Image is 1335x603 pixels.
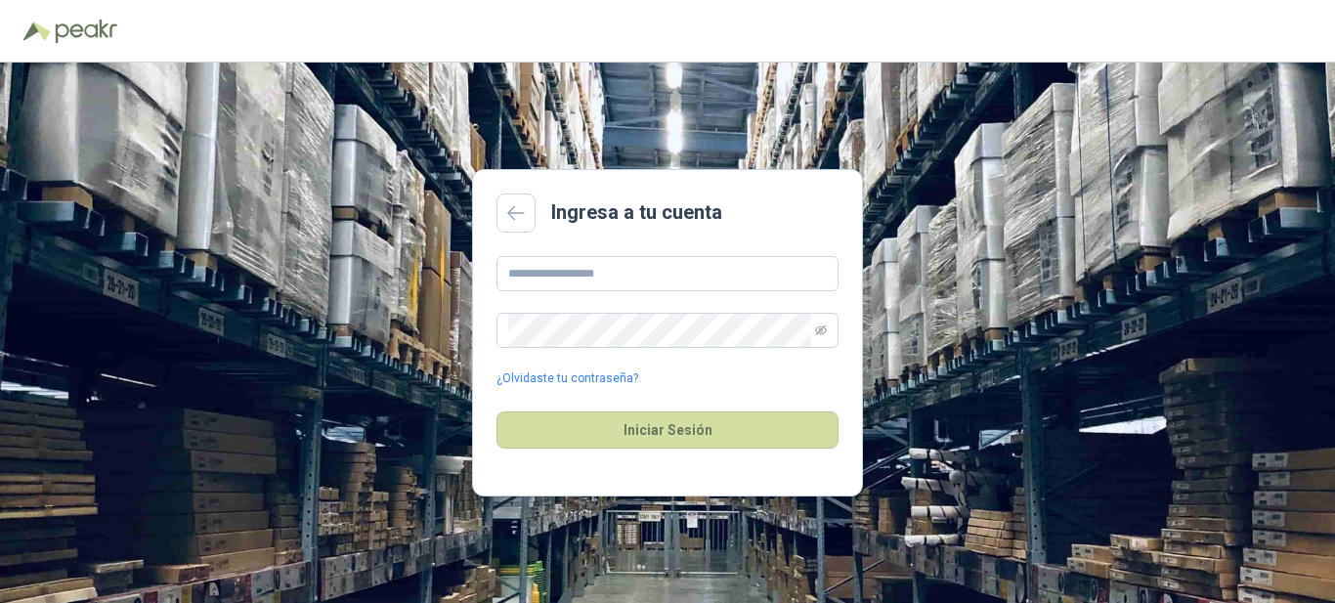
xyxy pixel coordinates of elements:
img: Logo [23,22,51,41]
span: eye-invisible [815,324,827,336]
a: ¿Olvidaste tu contraseña? [496,369,638,388]
button: Iniciar Sesión [496,411,839,449]
h2: Ingresa a tu cuenta [551,197,722,228]
img: Peakr [55,20,117,43]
